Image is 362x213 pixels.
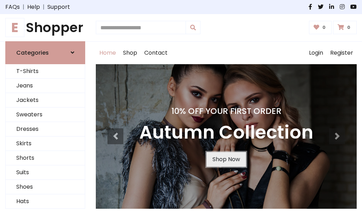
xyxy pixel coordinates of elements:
[6,108,85,122] a: Sweaters
[139,122,313,144] h3: Autumn Collection
[6,165,85,180] a: Suits
[96,42,119,64] a: Home
[309,21,332,34] a: 0
[5,3,20,11] a: FAQs
[40,3,47,11] span: |
[6,93,85,108] a: Jackets
[333,21,357,34] a: 0
[20,3,27,11] span: |
[139,106,313,116] h4: 10% Off Your First Order
[141,42,171,64] a: Contact
[6,122,85,136] a: Dresses
[5,18,24,37] span: E
[6,151,85,165] a: Shorts
[119,42,141,64] a: Shop
[321,24,327,31] span: 0
[6,64,85,79] a: T-Shirts
[27,3,40,11] a: Help
[5,20,85,36] a: EShopper
[305,42,327,64] a: Login
[6,180,85,194] a: Shoes
[6,79,85,93] a: Jeans
[206,152,246,167] a: Shop Now
[5,20,85,36] h1: Shopper
[5,41,85,64] a: Categories
[16,49,49,56] h6: Categories
[47,3,70,11] a: Support
[6,136,85,151] a: Skirts
[6,194,85,209] a: Hats
[327,42,357,64] a: Register
[345,24,352,31] span: 0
